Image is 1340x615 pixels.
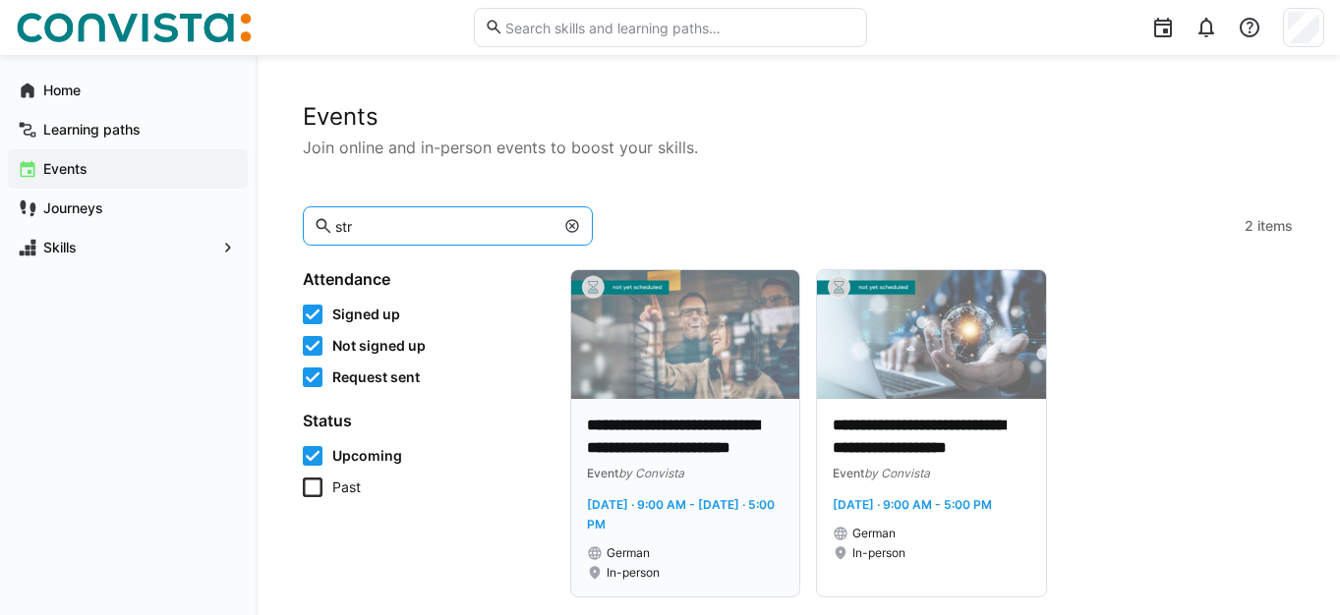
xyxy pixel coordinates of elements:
[587,466,618,480] span: Event
[332,367,420,387] span: Request sent
[817,270,1045,399] img: image
[303,411,547,430] h4: Status
[571,270,799,399] img: image
[864,466,930,480] span: by Convista
[333,217,554,235] input: Search events
[1245,216,1253,236] span: 2
[332,336,426,356] span: Not signed up
[303,102,1293,132] h2: Events
[607,565,660,581] span: In-person
[332,477,361,497] span: Past
[332,305,400,324] span: Signed up
[852,545,905,561] span: In-person
[618,466,684,480] span: by Convista
[303,136,1293,159] p: Join online and in-person events to boost your skills.
[607,545,650,561] span: German
[503,19,855,36] input: Search skills and learning paths…
[833,466,864,480] span: Event
[1257,216,1293,236] span: items
[587,497,775,531] span: [DATE] · 9:00 AM - [DATE] · 5:00 PM
[303,269,547,289] h4: Attendance
[332,446,402,466] span: Upcoming
[852,526,896,541] span: German
[833,497,992,512] span: [DATE] · 9:00 AM - 5:00 PM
